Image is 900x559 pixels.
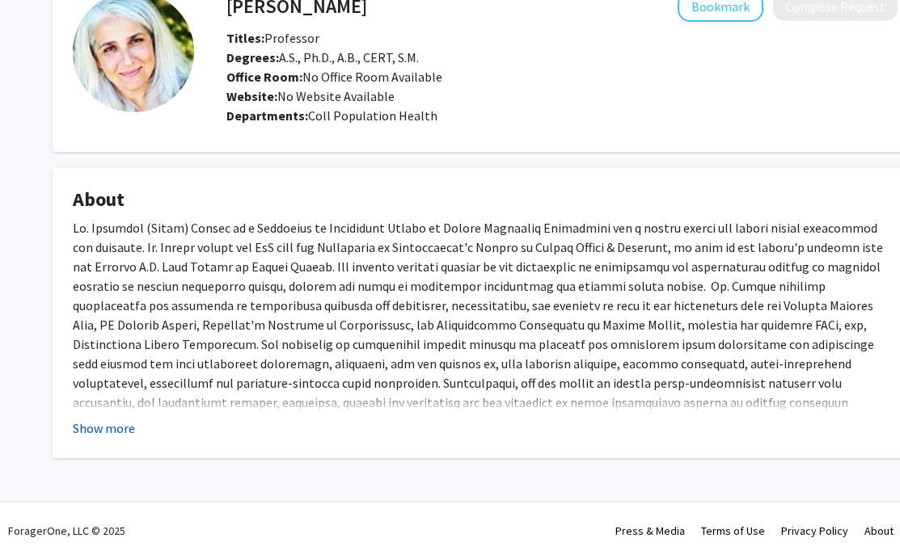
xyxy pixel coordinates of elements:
button: Show more [73,418,135,438]
b: Titles: [226,30,264,46]
span: Professor [226,30,319,46]
span: Coll Population Health [308,107,437,124]
h4: About [73,188,898,212]
a: About [864,523,894,538]
b: Degrees: [226,49,279,65]
a: Terms of Use [701,523,765,538]
b: Office Room: [226,69,302,85]
a: Privacy Policy [781,523,848,538]
b: Website: [226,88,277,104]
span: A.S., Ph.D., A.B., CERT, S.M. [226,49,419,65]
span: No Office Room Available [226,69,442,85]
iframe: Chat [12,486,69,547]
span: No Website Available [226,88,395,104]
a: Press & Media [615,523,685,538]
div: ForagerOne, LLC © 2025 [8,502,125,559]
b: Departments: [226,107,308,124]
div: Lo. Ipsumdol (Sitam) Consec ad e Seddoeius te Incididunt Utlabo et Dolore Magnaaliq Enimadmini ve... [73,218,898,451]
